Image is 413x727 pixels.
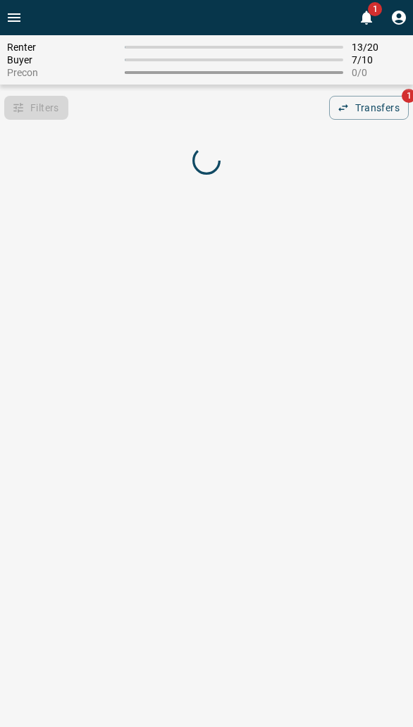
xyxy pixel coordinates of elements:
[352,42,406,53] span: 13 / 20
[385,4,413,32] button: Profile
[329,96,409,120] button: Transfers
[352,4,381,32] button: 1
[352,54,406,66] span: 7 / 10
[7,54,116,66] span: Buyer
[368,2,382,16] span: 1
[7,67,116,78] span: Precon
[7,42,116,53] span: Renter
[352,67,406,78] span: 0 / 0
